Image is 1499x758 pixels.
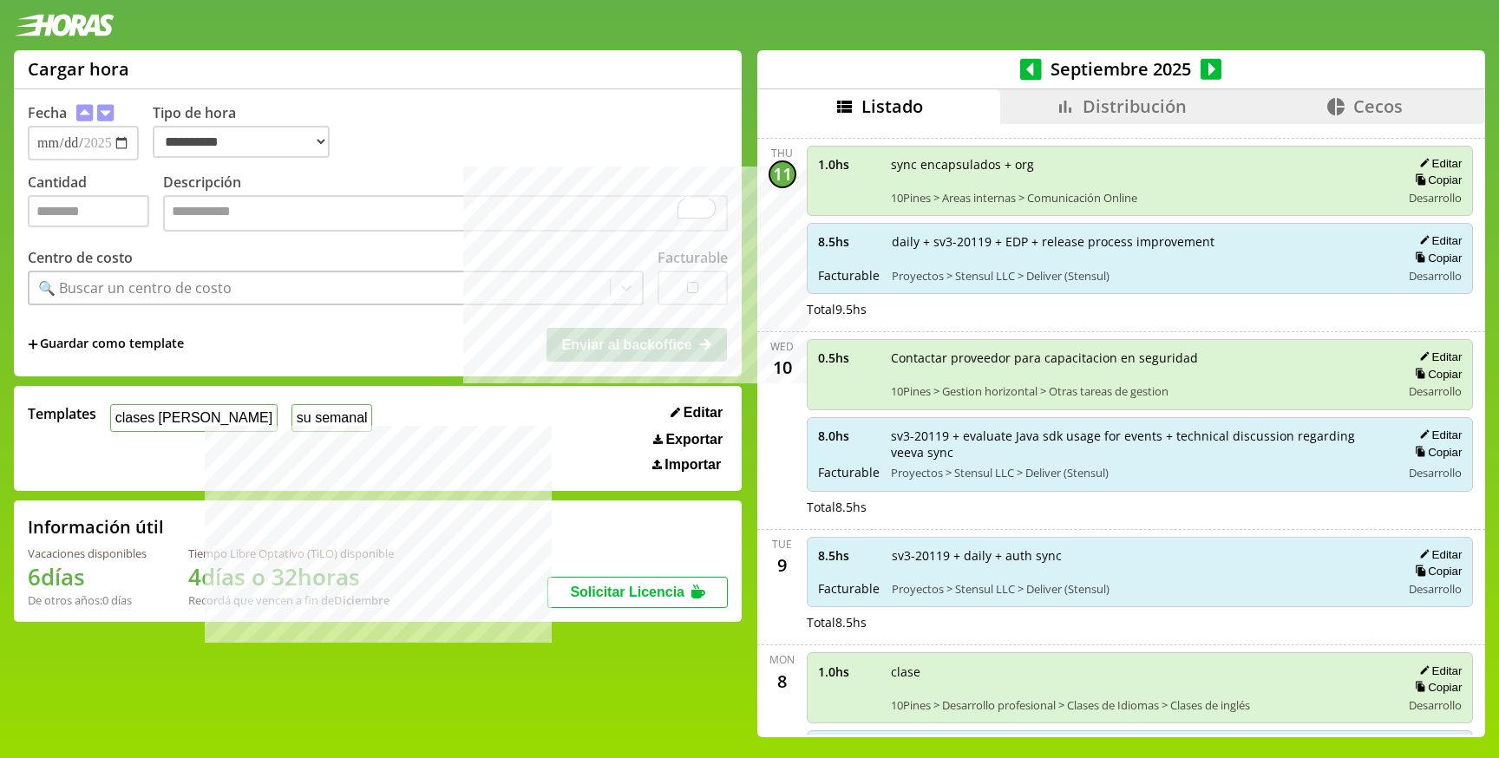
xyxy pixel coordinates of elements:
[28,335,38,354] span: +
[892,268,1390,284] span: Proyectos > Stensul LLC > Deliver (Stensul)
[1414,233,1462,248] button: Editar
[665,432,723,448] span: Exportar
[769,552,796,579] div: 9
[28,592,147,608] div: De otros años: 0 días
[153,103,344,160] label: Tipo de hora
[188,561,394,592] h1: 4 días o 32 horas
[818,156,879,173] span: 1.0 hs
[807,614,1474,631] div: Total 8.5 hs
[818,580,880,597] span: Facturable
[28,195,149,227] input: Cantidad
[892,581,1390,597] span: Proyectos > Stensul LLC > Deliver (Stensul)
[648,431,728,448] button: Exportar
[291,404,372,431] button: su semanal
[110,404,278,431] button: clases [PERSON_NAME]
[188,592,394,608] div: Recordá que vencen a fin de
[1083,95,1187,118] span: Distribución
[188,546,394,561] div: Tiempo Libre Optativo (TiLO) disponible
[891,663,1390,680] span: clase
[1409,465,1462,480] span: Desarrollo
[1410,445,1462,460] button: Copiar
[769,160,796,188] div: 11
[891,465,1390,480] span: Proyectos > Stensul LLC > Deliver (Stensul)
[1410,173,1462,187] button: Copiar
[1409,383,1462,399] span: Desarrollo
[570,585,684,599] span: Solicitar Licencia
[1409,190,1462,206] span: Desarrollo
[892,547,1390,564] span: sv3-20119 + daily + auth sync
[807,499,1474,515] div: Total 8.5 hs
[891,190,1390,206] span: 10Pines > Areas internas > Comunicación Online
[28,561,147,592] h1: 6 días
[818,350,879,366] span: 0.5 hs
[891,350,1390,366] span: Contactar proveedor para capacitacion en seguridad
[28,404,96,423] span: Templates
[1410,680,1462,695] button: Copiar
[28,103,67,122] label: Fecha
[1410,367,1462,382] button: Copiar
[1409,268,1462,284] span: Desarrollo
[547,577,728,608] button: Solicitar Licencia
[163,195,728,232] textarea: To enrich screen reader interactions, please activate Accessibility in Grammarly extension settings
[334,592,389,608] b: Diciembre
[28,173,163,236] label: Cantidad
[891,697,1390,713] span: 10Pines > Desarrollo profesional > Clases de Idiomas > Clases de inglés
[770,339,794,354] div: Wed
[1414,350,1462,364] button: Editar
[891,156,1390,173] span: sync encapsulados + org
[818,428,879,444] span: 8.0 hs
[769,652,795,667] div: Mon
[1414,663,1462,678] button: Editar
[772,537,792,552] div: Tue
[664,457,721,473] span: Importar
[28,248,133,267] label: Centro de costo
[771,146,793,160] div: Thu
[658,248,728,267] label: Facturable
[163,173,728,236] label: Descripción
[28,546,147,561] div: Vacaciones disponibles
[769,667,796,695] div: 8
[14,14,115,36] img: logotipo
[892,233,1390,250] span: daily + sv3-20119 + EDP + release process improvement
[818,663,879,680] span: 1.0 hs
[153,126,330,158] select: Tipo de hora
[891,428,1390,461] span: sv3-20119 + evaluate Java sdk usage for events + technical discussion regarding veeva sync
[818,547,880,564] span: 8.5 hs
[1042,57,1201,81] span: Septiembre 2025
[28,515,164,539] h2: Información útil
[807,301,1474,317] div: Total 9.5 hs
[891,383,1390,399] span: 10Pines > Gestion horizontal > Otras tareas de gestion
[38,278,232,297] div: 🔍 Buscar un centro de costo
[1409,697,1462,713] span: Desarrollo
[684,405,723,421] span: Editar
[28,57,129,81] h1: Cargar hora
[818,464,879,480] span: Facturable
[769,354,796,382] div: 10
[1409,581,1462,597] span: Desarrollo
[1353,95,1403,118] span: Cecos
[28,335,184,354] span: +Guardar como template
[818,267,880,284] span: Facturable
[861,95,923,118] span: Listado
[757,124,1485,735] div: scrollable content
[1414,547,1462,562] button: Editar
[665,404,728,421] button: Editar
[1414,428,1462,442] button: Editar
[818,233,880,250] span: 8.5 hs
[1410,564,1462,578] button: Copiar
[1410,251,1462,265] button: Copiar
[1414,156,1462,171] button: Editar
